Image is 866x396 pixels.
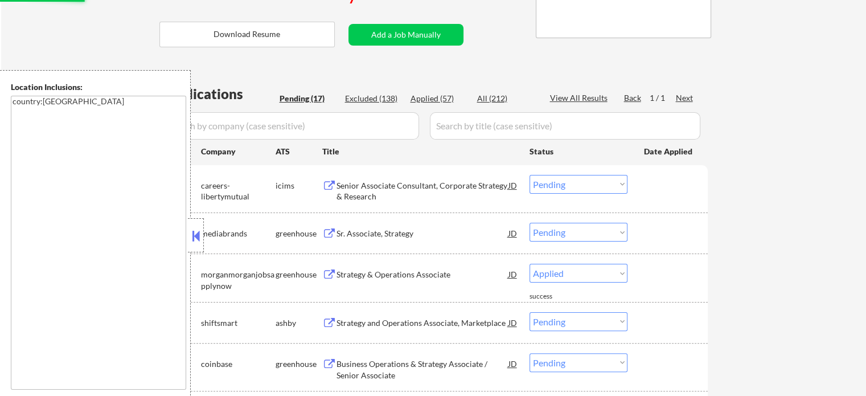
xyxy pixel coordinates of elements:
[345,93,402,104] div: Excluded (138)
[276,269,322,280] div: greenhouse
[411,93,467,104] div: Applied (57)
[507,312,519,333] div: JD
[430,112,700,140] input: Search by title (case sensitive)
[322,146,519,157] div: Title
[336,180,508,202] div: Senior Associate Consultant, Corporate Strategy & Research
[11,81,186,93] div: Location Inclusions:
[676,92,694,104] div: Next
[276,317,322,329] div: ashby
[201,317,276,329] div: shiftsmart
[507,353,519,374] div: JD
[201,358,276,370] div: coinbase
[550,92,611,104] div: View All Results
[624,92,642,104] div: Back
[477,93,534,104] div: All (212)
[276,146,322,157] div: ATS
[348,24,463,46] button: Add a Job Manually
[336,228,508,239] div: Sr. Associate, Strategy
[163,112,419,140] input: Search by company (case sensitive)
[276,228,322,239] div: greenhouse
[336,317,508,329] div: Strategy and Operations Associate, Marketplace
[507,175,519,195] div: JD
[280,93,336,104] div: Pending (17)
[507,223,519,243] div: JD
[650,92,676,104] div: 1 / 1
[276,358,322,370] div: greenhouse
[201,180,276,202] div: careers-libertymutual
[159,22,335,47] button: Download Resume
[644,146,694,157] div: Date Applied
[530,292,575,301] div: success
[276,180,322,191] div: icims
[336,358,508,381] div: Business Operations & Strategy Associate / Senior Associate
[201,269,276,291] div: morganmorganjobsapplynow
[163,87,276,101] div: Applications
[201,146,276,157] div: Company
[507,264,519,284] div: JD
[530,141,627,161] div: Status
[336,269,508,280] div: Strategy & Operations Associate
[201,228,276,239] div: mediabrands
